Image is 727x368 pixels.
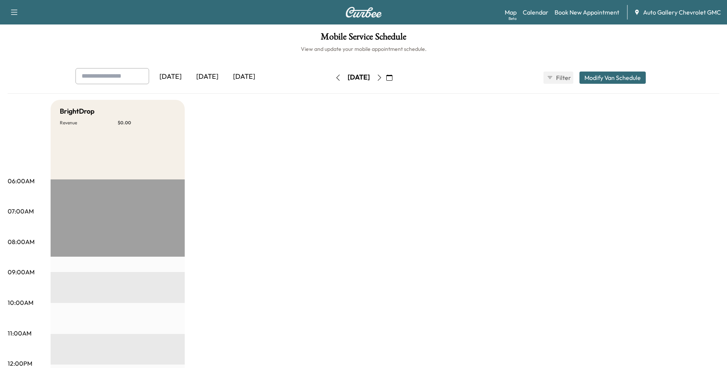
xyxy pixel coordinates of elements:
[60,120,118,126] p: Revenue
[555,8,619,17] a: Book New Appointment
[189,68,226,86] div: [DATE]
[8,329,31,338] p: 11:00AM
[60,106,95,117] h5: BrightDrop
[543,72,573,84] button: Filter
[8,207,34,216] p: 07:00AM
[8,237,34,246] p: 08:00AM
[8,176,34,186] p: 06:00AM
[579,72,646,84] button: Modify Van Schedule
[348,73,370,82] div: [DATE]
[8,359,32,368] p: 12:00PM
[8,32,719,45] h1: Mobile Service Schedule
[643,8,721,17] span: Auto Gallery Chevrolet GMC
[556,73,570,82] span: Filter
[118,120,176,126] p: $ 0.00
[8,267,34,277] p: 09:00AM
[8,298,33,307] p: 10:00AM
[505,8,517,17] a: MapBeta
[226,68,263,86] div: [DATE]
[523,8,548,17] a: Calendar
[509,16,517,21] div: Beta
[8,45,719,53] h6: View and update your mobile appointment schedule.
[152,68,189,86] div: [DATE]
[345,7,382,18] img: Curbee Logo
